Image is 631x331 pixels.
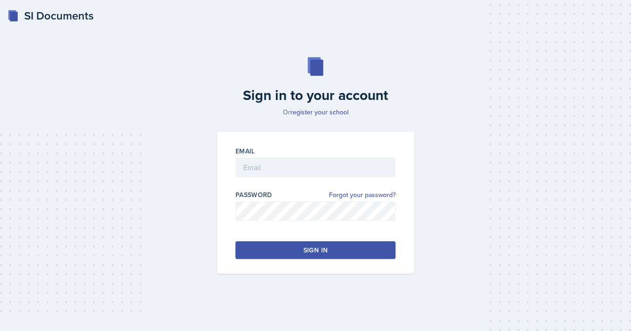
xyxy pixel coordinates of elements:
div: Sign in [303,245,328,255]
h2: Sign in to your account [211,87,420,104]
input: Email [235,158,396,177]
a: Forgot your password? [329,190,396,200]
a: SI Documents [7,7,94,24]
a: register your school [290,107,349,117]
p: Or [211,107,420,117]
button: Sign in [235,241,396,259]
label: Email [235,146,255,156]
label: Password [235,190,272,199]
